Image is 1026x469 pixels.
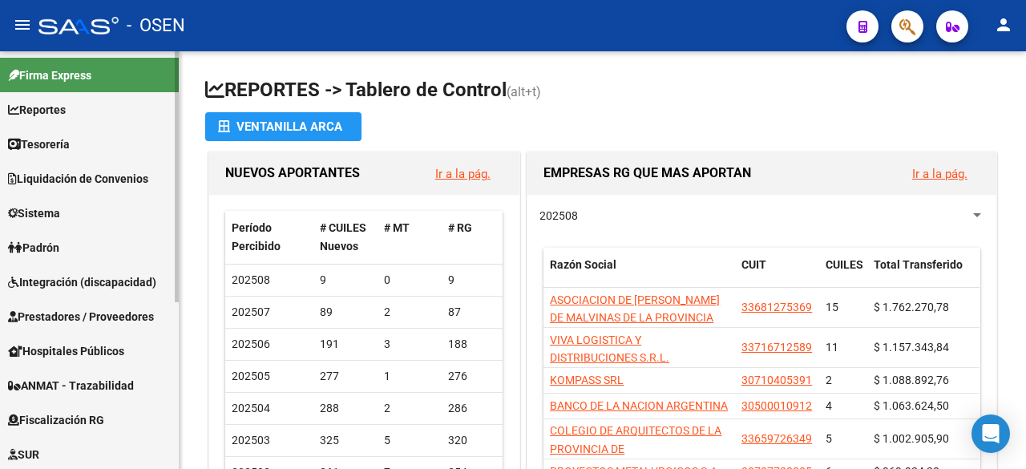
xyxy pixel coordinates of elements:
span: Período Percibido [232,221,281,253]
span: 30500010912 [741,399,812,412]
span: (alt+t) [507,84,541,99]
div: 276 [448,367,499,386]
span: Total Transferido [874,258,963,271]
span: 11 [826,341,838,354]
span: 202503 [232,434,270,447]
span: $ 1.157.343,84 [874,341,949,354]
span: BANCO DE LA NACION ARGENTINA [550,399,728,412]
span: - OSEN [127,8,185,43]
datatable-header-cell: # CUILES Nuevos [313,211,378,264]
span: 202504 [232,402,270,414]
div: 320 [448,431,499,450]
div: 191 [320,335,371,354]
span: 4 [826,399,832,412]
div: Ventanilla ARCA [218,112,349,141]
span: # RG [448,221,472,234]
div: 288 [320,399,371,418]
span: Sistema [8,204,60,222]
span: Firma Express [8,67,91,84]
div: 3 [384,335,435,354]
mat-icon: menu [13,15,32,34]
button: Ir a la pág. [899,159,980,188]
span: ANMAT - Trazabilidad [8,377,134,394]
span: ASOCIACION DE [PERSON_NAME] DE MALVINAS DE LA PROVINCIA [PERSON_NAME][GEOGRAPHIC_DATA] [550,293,720,361]
span: $ 1.088.892,76 [874,374,949,386]
span: $ 1.063.624,50 [874,399,949,412]
span: CUIT [741,258,766,271]
div: 87 [448,303,499,321]
div: 2 [384,399,435,418]
button: Ventanilla ARCA [205,112,362,141]
div: 286 [448,399,499,418]
span: Padrón [8,239,59,257]
span: # MT [384,221,410,234]
button: Ir a la pág. [422,159,503,188]
div: 9 [448,271,499,289]
span: Tesorería [8,135,70,153]
span: $ 1.002.905,90 [874,432,949,445]
span: NUEVOS APORTANTES [225,165,360,180]
span: 33659726349 [741,432,812,445]
datatable-header-cell: Total Transferido [867,248,980,301]
datatable-header-cell: CUILES [819,248,867,301]
span: 202508 [539,209,578,222]
span: 202505 [232,370,270,382]
div: 325 [320,431,371,450]
span: SUR [8,446,39,463]
div: 277 [320,367,371,386]
datatable-header-cell: CUIT [735,248,819,301]
span: Razón Social [550,258,616,271]
span: $ 1.762.270,78 [874,301,949,313]
span: # CUILES Nuevos [320,221,366,253]
div: 0 [384,271,435,289]
div: Open Intercom Messenger [971,414,1010,453]
span: 30710405391 [741,374,812,386]
span: 202508 [232,273,270,286]
span: CUILES [826,258,863,271]
datatable-header-cell: # MT [378,211,442,264]
span: 5 [826,432,832,445]
a: Ir a la pág. [435,167,491,181]
datatable-header-cell: Razón Social [543,248,735,301]
span: Liquidación de Convenios [8,170,148,188]
div: 188 [448,335,499,354]
h1: REPORTES -> Tablero de Control [205,77,1000,105]
span: KOMPASS SRL [550,374,624,386]
a: Ir a la pág. [912,167,967,181]
span: 33681275369 [741,301,812,313]
span: 15 [826,301,838,313]
span: 202507 [232,305,270,318]
span: Hospitales Públicos [8,342,124,360]
span: Reportes [8,101,66,119]
datatable-header-cell: Período Percibido [225,211,313,264]
datatable-header-cell: # RG [442,211,506,264]
span: Fiscalización RG [8,411,104,429]
span: Prestadores / Proveedores [8,308,154,325]
div: 9 [320,271,371,289]
div: 89 [320,303,371,321]
span: 2 [826,374,832,386]
span: 33716712589 [741,341,812,354]
mat-icon: person [994,15,1013,34]
span: VIVA LOGISTICA Y DISTRIBUCIONES S.R.L. [550,334,669,365]
span: Integración (discapacidad) [8,273,156,291]
div: 2 [384,303,435,321]
div: 1 [384,367,435,386]
span: EMPRESAS RG QUE MAS APORTAN [543,165,751,180]
span: 202506 [232,338,270,350]
div: 5 [384,431,435,450]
